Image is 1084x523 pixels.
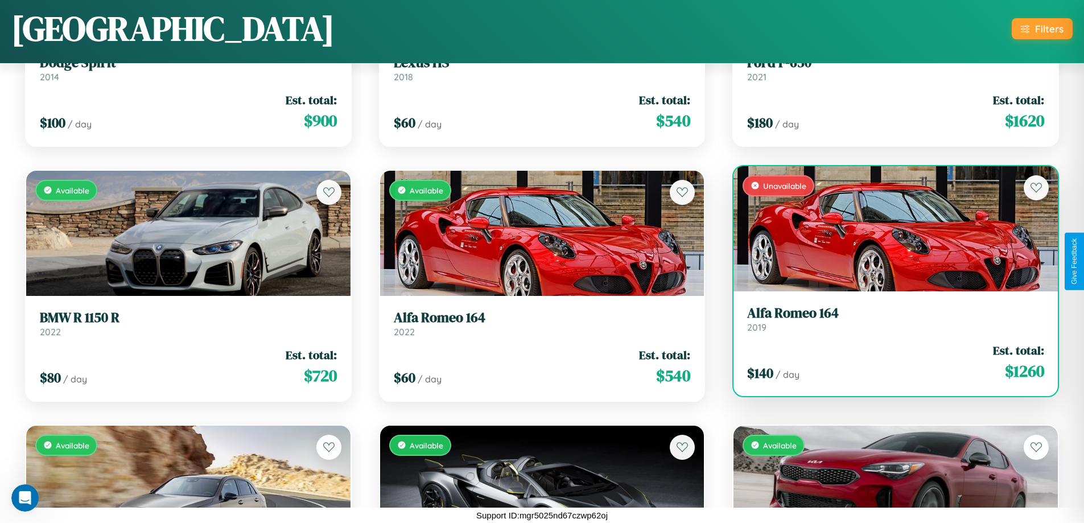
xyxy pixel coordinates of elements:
span: $ 720 [304,364,337,387]
span: Est. total: [639,92,690,108]
span: $ 540 [656,109,690,132]
h3: Ford F-650 [747,55,1044,71]
span: / day [776,369,799,380]
span: Unavailable [763,181,806,191]
h1: [GEOGRAPHIC_DATA] [11,5,335,52]
span: Est. total: [993,342,1044,359]
h3: Lexus HS [394,55,691,71]
a: BMW R 1150 R2022 [40,310,337,337]
h3: Dodge Spirit [40,55,337,71]
span: / day [418,118,442,130]
span: Available [56,440,89,450]
span: Available [410,186,443,195]
span: $ 540 [656,364,690,387]
span: $ 1260 [1005,360,1044,382]
span: 2021 [747,71,766,83]
h3: BMW R 1150 R [40,310,337,326]
span: $ 100 [40,113,65,132]
span: Available [763,440,797,450]
span: 2022 [40,326,61,337]
span: Available [56,186,89,195]
span: Est. total: [286,347,337,363]
span: Est. total: [286,92,337,108]
span: $ 60 [394,368,415,387]
a: Alfa Romeo 1642019 [747,305,1044,333]
p: Support ID: mgr5025nd67czwp62oj [476,508,608,523]
a: Dodge Spirit2014 [40,55,337,83]
div: Filters [1035,23,1064,35]
span: 2022 [394,326,415,337]
span: / day [418,373,442,385]
span: $ 140 [747,364,773,382]
span: $ 80 [40,368,61,387]
button: Filters [1012,18,1073,39]
h3: Alfa Romeo 164 [747,305,1044,322]
span: Available [410,440,443,450]
span: 2018 [394,71,413,83]
h3: Alfa Romeo 164 [394,310,691,326]
a: Ford F-6502021 [747,55,1044,83]
iframe: Intercom live chat [11,484,39,512]
span: Est. total: [993,92,1044,108]
span: / day [775,118,799,130]
span: $ 180 [747,113,773,132]
span: $ 1620 [1005,109,1044,132]
a: Lexus HS2018 [394,55,691,83]
span: / day [63,373,87,385]
span: $ 60 [394,113,415,132]
span: Est. total: [639,347,690,363]
span: / day [68,118,92,130]
div: Give Feedback [1070,238,1078,285]
a: Alfa Romeo 1642022 [394,310,691,337]
span: $ 900 [304,109,337,132]
span: 2019 [747,322,766,333]
span: 2014 [40,71,59,83]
